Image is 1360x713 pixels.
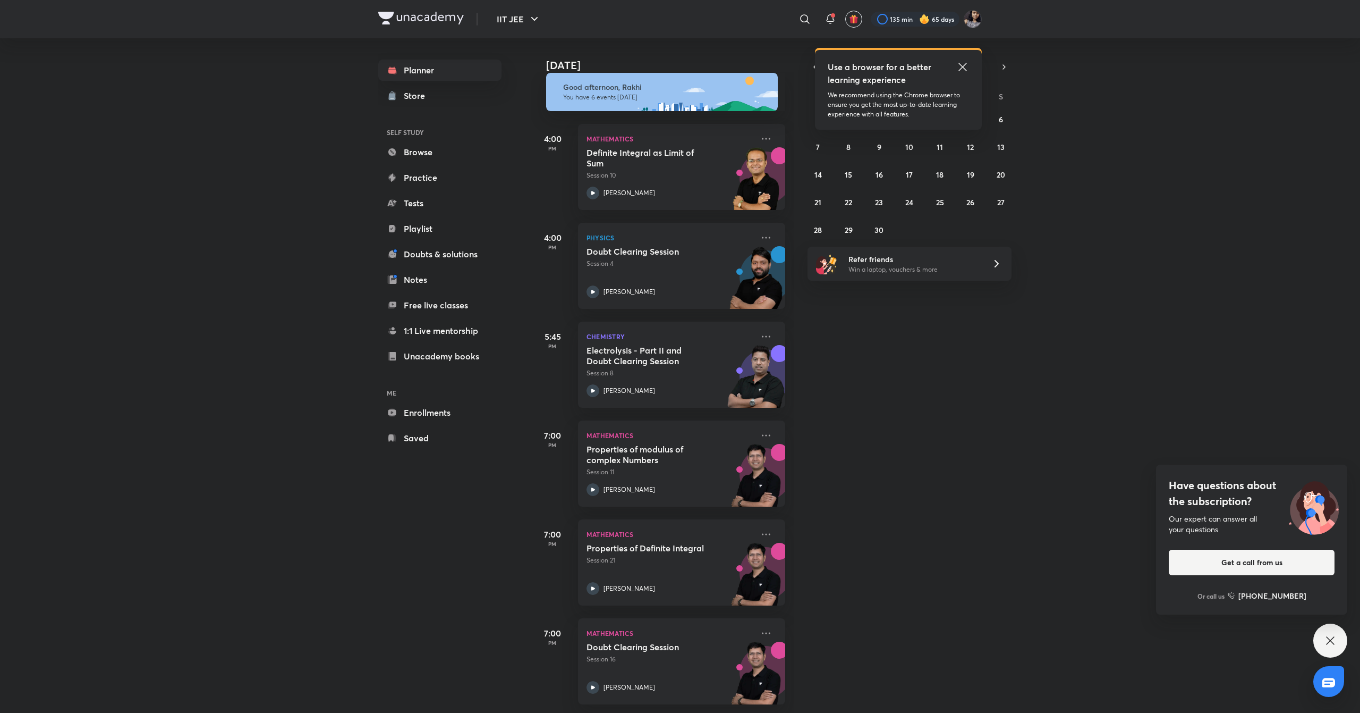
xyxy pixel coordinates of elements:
button: September 15, 2025 [840,166,857,183]
button: September 7, 2025 [810,138,827,155]
a: Enrollments [378,402,501,423]
h5: Properties of modulus of complex Numbers [586,444,719,465]
p: Session 16 [586,655,753,664]
h4: [DATE] [546,59,796,72]
abbr: September 16, 2025 [875,170,883,180]
abbr: September 25, 2025 [936,197,944,207]
button: September 13, 2025 [992,138,1009,155]
p: Session 21 [586,556,753,565]
img: Rakhi Sharma [964,10,982,28]
p: Mathematics [586,528,753,541]
h5: Doubt Clearing Session [586,642,719,652]
h6: Good afternoon, Rakhi [563,82,768,92]
abbr: September 23, 2025 [875,197,883,207]
img: unacademy [727,345,785,418]
button: avatar [845,11,862,28]
div: Store [404,89,431,102]
h6: ME [378,384,501,402]
h6: SELF STUDY [378,123,501,141]
img: unacademy [727,147,785,221]
h5: Use a browser for a better learning experience [828,61,933,86]
p: [PERSON_NAME] [603,287,655,297]
abbr: September 6, 2025 [999,114,1003,124]
h6: Refer friends [848,254,979,265]
p: Session 11 [586,467,753,477]
button: IIT JEE [490,9,547,30]
p: PM [531,640,574,646]
h5: Electrolysis - Part II and Doubt Clearing Session [586,345,719,366]
abbr: September 30, 2025 [874,225,883,235]
h5: Doubt Clearing Session [586,246,719,257]
button: September 11, 2025 [931,138,948,155]
p: [PERSON_NAME] [603,584,655,593]
button: September 6, 2025 [992,111,1009,128]
img: streak [919,14,930,24]
abbr: September 12, 2025 [967,142,974,152]
abbr: September 17, 2025 [906,170,913,180]
abbr: September 14, 2025 [814,170,822,180]
h5: 7:00 [531,429,574,442]
p: Session 10 [586,171,753,180]
a: Store [378,85,501,106]
button: September 9, 2025 [871,138,888,155]
a: Saved [378,427,501,449]
p: [PERSON_NAME] [603,485,655,494]
p: PM [531,343,574,349]
a: Unacademy books [378,346,501,367]
p: [PERSON_NAME] [603,386,655,396]
abbr: September 7, 2025 [816,142,820,152]
button: Get a call from us [1169,550,1334,575]
a: Practice [378,167,501,188]
abbr: September 8, 2025 [846,142,851,152]
button: September 22, 2025 [840,194,857,211]
button: September 21, 2025 [810,194,827,211]
h5: 4:00 [531,231,574,244]
p: Session 4 [586,259,753,269]
button: September 17, 2025 [901,166,918,183]
a: Company Logo [378,12,464,27]
button: September 8, 2025 [840,138,857,155]
button: September 12, 2025 [962,138,979,155]
p: We recommend using the Chrome browser to ensure you get the most up-to-date learning experience w... [828,90,969,119]
img: unacademy [727,246,785,320]
button: September 16, 2025 [871,166,888,183]
p: Mathematics [586,132,753,145]
p: You have 6 events [DATE] [563,93,768,102]
button: September 25, 2025 [931,194,948,211]
h5: 4:00 [531,132,574,145]
button: September 28, 2025 [810,221,827,238]
abbr: September 9, 2025 [877,142,881,152]
h4: Have questions about the subscription? [1169,477,1334,509]
p: PM [531,442,574,448]
h5: 7:00 [531,627,574,640]
p: Mathematics [586,627,753,640]
h5: 5:45 [531,330,574,343]
img: Company Logo [378,12,464,24]
p: PM [531,145,574,152]
a: Notes [378,269,501,290]
h5: Definite Integral as Limit of Sum [586,147,719,169]
img: unacademy [727,444,785,517]
p: Win a laptop, vouchers & more [848,265,979,274]
abbr: September 28, 2025 [814,225,822,235]
p: Session 8 [586,368,753,378]
a: Tests [378,192,501,214]
img: referral [816,253,837,274]
div: Our expert can answer all your questions [1169,514,1334,535]
a: 1:1 Live mentorship [378,320,501,341]
abbr: September 10, 2025 [905,142,913,152]
a: Doubts & solutions [378,244,501,265]
a: Planner [378,60,501,81]
p: Physics [586,231,753,244]
button: September 26, 2025 [962,194,979,211]
a: Playlist [378,218,501,239]
button: September 10, 2025 [901,138,918,155]
img: afternoon [546,73,778,111]
button: September 19, 2025 [962,166,979,183]
p: [PERSON_NAME] [603,683,655,692]
button: September 14, 2025 [810,166,827,183]
button: September 29, 2025 [840,221,857,238]
abbr: September 20, 2025 [997,170,1005,180]
abbr: September 24, 2025 [905,197,913,207]
button: September 20, 2025 [992,166,1009,183]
